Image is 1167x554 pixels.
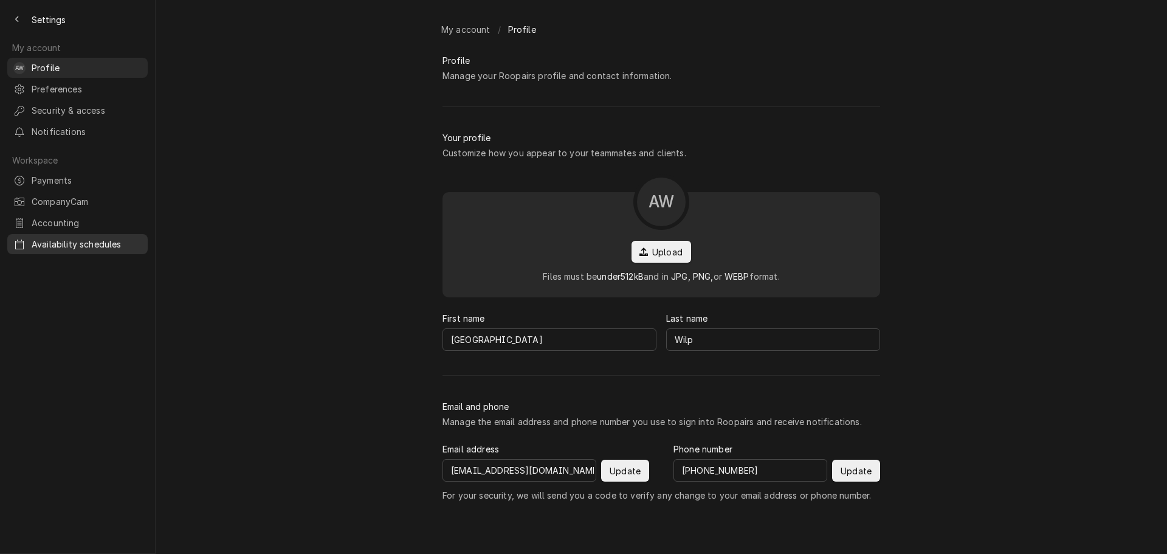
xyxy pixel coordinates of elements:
[673,459,827,482] input: Phone number
[7,122,148,142] a: Notifications
[32,104,142,117] span: Security & access
[32,195,142,208] span: CompanyCam
[442,69,672,82] div: Manage your Roopairs profile and contact information.
[632,241,691,263] button: Upload
[442,489,871,502] span: For your security, we will send you a code to verify any change to your email address or phone nu...
[7,234,148,254] a: Availability schedules
[442,131,491,144] div: Your profile
[7,170,148,190] a: Payments
[725,271,749,282] span: WEBP
[543,270,780,283] div: Files must be and in or format.
[7,192,148,212] a: CompanyCam
[442,54,470,67] div: Profile
[7,58,148,78] a: AWAlexandria Wilp's AvatarProfile
[671,271,713,282] span: JPG, PNG,
[7,213,148,233] a: Accounting
[442,443,499,455] label: Email address
[666,328,880,351] input: Last name
[650,246,685,258] span: Upload
[442,415,862,428] div: Manage the email address and phone number you use to sign into Roopairs and receive notifications.
[442,312,485,325] label: First name
[442,459,596,482] input: Email address
[838,465,874,477] span: Update
[32,13,66,26] span: Settings
[673,443,732,455] label: Phone number
[13,62,26,74] div: AW
[597,271,644,282] span: under 512 kB
[32,174,142,187] span: Payments
[633,174,689,230] button: AW
[7,79,148,99] a: Preferences
[442,328,656,351] input: First name
[498,23,501,36] span: /
[607,465,643,477] span: Update
[666,312,707,325] label: Last name
[7,10,27,29] button: Back to previous page
[508,23,536,36] span: Profile
[32,83,142,95] span: Preferences
[442,147,686,159] div: Customize how you appear to your teammates and clients.
[7,100,148,120] a: Security & access
[32,216,142,229] span: Accounting
[32,61,142,74] span: Profile
[832,460,880,482] button: Update
[442,400,509,413] div: Email and phone
[601,460,649,482] button: Update
[32,238,142,251] span: Availability schedules
[503,19,541,40] a: Profile
[13,62,26,74] div: Alexandria Wilp's Avatar
[32,125,142,138] span: Notifications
